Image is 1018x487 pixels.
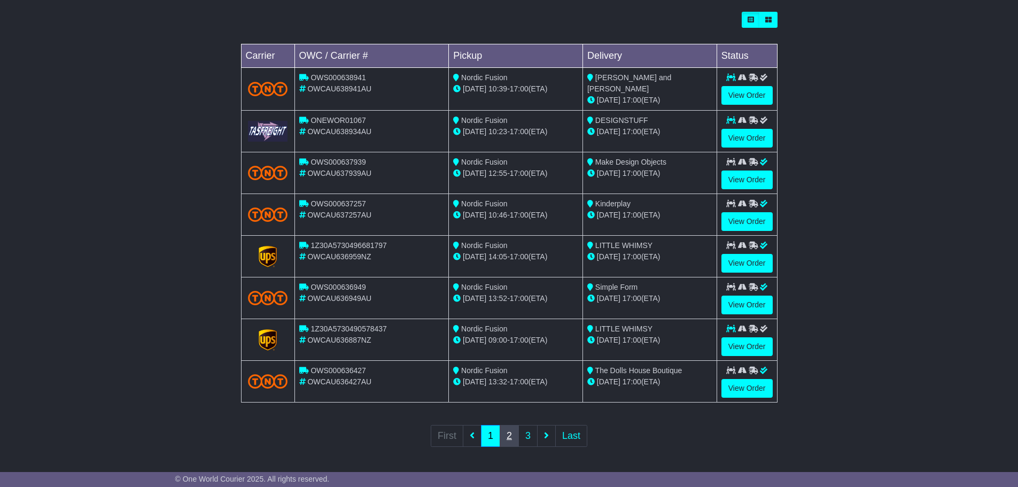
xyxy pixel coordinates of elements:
span: [DATE] [463,336,486,344]
span: [DATE] [463,84,486,93]
span: OWS000637939 [310,158,366,166]
div: (ETA) [587,335,712,346]
span: 1Z30A5730496681797 [310,241,386,250]
a: View Order [721,379,773,398]
a: 3 [518,425,538,447]
span: [PERSON_NAME] and [PERSON_NAME] [587,73,671,93]
div: (ETA) [587,168,712,179]
span: Nordic Fusion [461,324,507,333]
div: (ETA) [587,95,712,106]
span: OWS000638941 [310,73,366,82]
div: - (ETA) [453,126,578,137]
img: GetCarrierServiceLogo [248,121,288,142]
span: Nordic Fusion [461,116,507,125]
img: TNT_Domestic.png [248,82,288,96]
span: © One World Courier 2025. All rights reserved. [175,475,330,483]
td: Carrier [241,44,294,68]
span: [DATE] [597,252,620,261]
a: View Order [721,129,773,148]
span: 17:00 [510,211,529,219]
span: The Dolls House Boutique [595,366,682,375]
span: 17:00 [510,84,529,93]
div: (ETA) [587,376,712,388]
span: Kinderplay [595,199,631,208]
td: Pickup [449,44,583,68]
span: [DATE] [597,127,620,136]
span: [DATE] [463,127,486,136]
div: - (ETA) [453,293,578,304]
span: [DATE] [597,294,620,303]
span: [DATE] [463,211,486,219]
div: (ETA) [587,126,712,137]
span: Make Design Objects [595,158,666,166]
span: Simple Form [595,283,638,291]
a: View Order [721,171,773,189]
div: - (ETA) [453,83,578,95]
span: 10:46 [488,211,507,219]
span: 12:55 [488,169,507,177]
div: - (ETA) [453,210,578,221]
span: 17:00 [623,96,641,104]
span: 17:00 [510,127,529,136]
span: LITTLE WHIMSY [595,324,652,333]
span: [DATE] [597,336,620,344]
div: (ETA) [587,251,712,262]
span: Nordic Fusion [461,73,507,82]
span: 13:52 [488,294,507,303]
span: [DATE] [597,377,620,386]
span: OWCAU636427AU [307,377,371,386]
img: TNT_Domestic.png [248,291,288,305]
span: 10:23 [488,127,507,136]
span: [DATE] [597,211,620,219]
a: View Order [721,212,773,231]
span: 17:00 [623,252,641,261]
span: [DATE] [597,96,620,104]
td: OWC / Carrier # [294,44,449,68]
span: Nordic Fusion [461,283,507,291]
span: 17:00 [510,294,529,303]
span: OWCAU636949AU [307,294,371,303]
img: TNT_Domestic.png [248,207,288,222]
div: - (ETA) [453,335,578,346]
span: 17:00 [623,377,641,386]
span: Nordic Fusion [461,199,507,208]
span: 17:00 [510,169,529,177]
a: View Order [721,254,773,273]
span: OWCAU637939AU [307,169,371,177]
span: [DATE] [463,294,486,303]
span: [DATE] [463,377,486,386]
span: OWCAU637257AU [307,211,371,219]
a: 2 [500,425,519,447]
div: (ETA) [587,210,712,221]
span: 13:32 [488,377,507,386]
span: OWCAU638941AU [307,84,371,93]
img: TNT_Domestic.png [248,166,288,180]
div: - (ETA) [453,168,578,179]
span: ONEWOR01067 [310,116,366,125]
span: 17:00 [510,252,529,261]
span: Nordic Fusion [461,158,507,166]
span: DESIGNSTUFF [595,116,648,125]
span: 14:05 [488,252,507,261]
div: - (ETA) [453,251,578,262]
span: OWCAU636887NZ [307,336,371,344]
span: 09:00 [488,336,507,344]
span: 17:00 [623,211,641,219]
a: View Order [721,337,773,356]
span: OWS000636949 [310,283,366,291]
span: 17:00 [510,377,529,386]
img: GetCarrierServiceLogo [259,329,277,351]
a: View Order [721,296,773,314]
span: 17:00 [623,127,641,136]
span: 17:00 [510,336,529,344]
a: View Order [721,86,773,105]
span: [DATE] [463,169,486,177]
span: OWS000636427 [310,366,366,375]
div: (ETA) [587,293,712,304]
span: LITTLE WHIMSY [595,241,652,250]
a: 1 [481,425,500,447]
div: - (ETA) [453,376,578,388]
span: 1Z30A5730490578437 [310,324,386,333]
td: Delivery [582,44,717,68]
span: OWCAU638934AU [307,127,371,136]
